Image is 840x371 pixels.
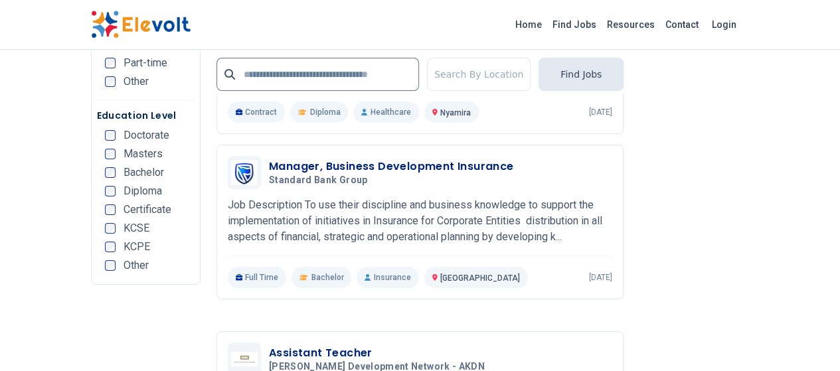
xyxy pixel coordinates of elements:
[124,167,164,178] span: Bachelor
[309,107,340,117] span: Diploma
[231,160,258,185] img: Standard Bank Group
[124,204,171,215] span: Certificate
[269,345,490,361] h3: Assistant Teacher
[774,307,840,371] iframe: Chat Widget
[97,109,195,122] h5: Education Level
[311,272,343,283] span: Bachelor
[440,273,520,283] span: [GEOGRAPHIC_DATA]
[589,272,612,283] p: [DATE]
[539,58,624,91] button: Find Jobs
[124,39,170,50] span: Internship
[704,11,744,38] a: Login
[510,14,547,35] a: Home
[124,58,167,68] span: Part-time
[124,149,163,159] span: Masters
[231,352,258,367] img: Aga Khan Development Network - AKDN
[105,167,116,178] input: Bachelor
[228,156,612,288] a: Standard Bank GroupManager, Business Development InsuranceStandard Bank GroupJob Description To u...
[269,159,514,175] h3: Manager, Business Development Insurance
[91,11,191,38] img: Elevolt
[547,14,602,35] a: Find Jobs
[105,76,116,87] input: Other
[353,102,418,123] p: Healthcare
[269,175,368,186] span: Standard Bank Group
[124,76,149,87] span: Other
[124,223,149,234] span: KCSE
[105,130,116,141] input: Doctorate
[105,58,116,68] input: Part-time
[124,186,162,196] span: Diploma
[105,149,116,159] input: Masters
[602,14,660,35] a: Resources
[589,107,612,117] p: [DATE]
[105,204,116,215] input: Certificate
[228,267,287,288] p: Full Time
[105,223,116,234] input: KCSE
[124,130,169,141] span: Doctorate
[228,197,612,245] p: Job Description To use their discipline and business knowledge to support the implementation of i...
[105,260,116,271] input: Other
[440,108,471,117] span: Nyamira
[105,186,116,196] input: Diploma
[105,242,116,252] input: KCPE
[357,267,418,288] p: Insurance
[660,14,704,35] a: Contact
[124,260,149,271] span: Other
[124,242,150,252] span: KCPE
[228,102,286,123] p: Contract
